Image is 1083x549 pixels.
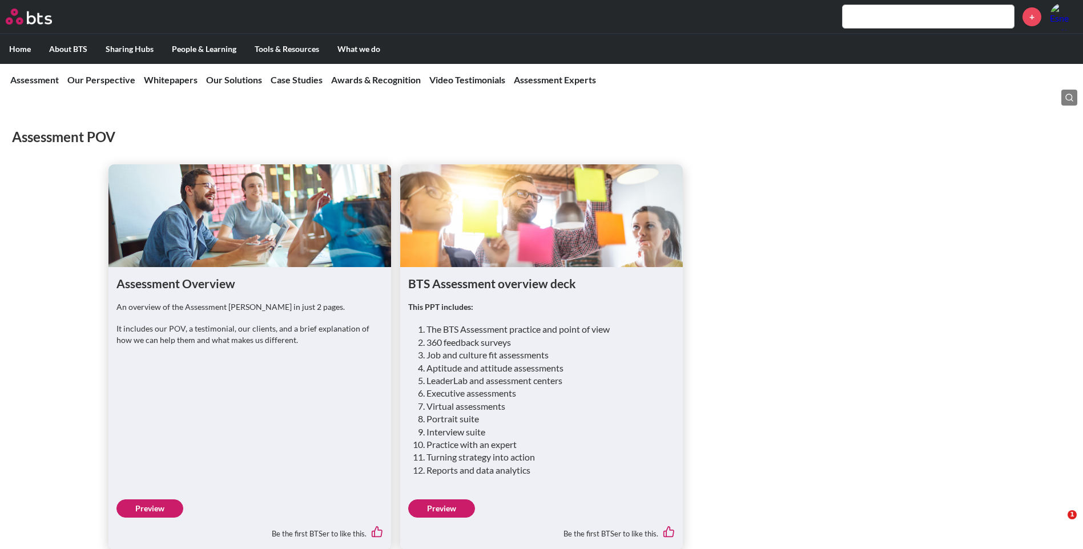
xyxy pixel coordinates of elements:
li: LeaderLab and assessment centers [426,374,666,387]
a: Assessment [10,74,59,85]
div: Be the first BTSer to like this. [116,518,383,542]
li: Portrait suite [426,413,666,425]
span: 1 [1068,510,1077,519]
h1: Assessment Overview [116,275,383,292]
label: People & Learning [163,34,245,64]
li: Reports and data analytics [426,464,666,477]
label: Tools & Resources [245,34,328,64]
li: Aptitude and attitude assessments [426,362,666,374]
div: Be the first BTSer to like this. [408,518,675,542]
li: Executive assessments [426,387,666,399]
label: About BTS [40,34,96,64]
a: Awards & Recognition [331,74,421,85]
iframe: Intercom live chat [1044,510,1072,538]
li: The BTS Assessment practice and point of view [426,323,666,336]
a: Go home [6,9,73,25]
a: Video Testimonials [429,74,505,85]
img: BTS Logo [6,9,52,25]
img: Esne Basson [1050,3,1077,30]
li: Practice with an expert [426,438,666,451]
a: Our Perspective [67,74,135,85]
li: 360 feedback surveys [426,336,666,349]
strong: This PPT includes: [408,302,473,312]
p: It includes our POV, a testimonial, our clients, and a brief explanation of how we can help them ... [116,323,383,345]
h1: BTS Assessment overview deck [408,275,675,292]
a: + [1022,7,1041,26]
label: Sharing Hubs [96,34,163,64]
a: Preview [408,499,475,518]
li: Turning strategy into action [426,451,666,463]
a: Case Studies [271,74,323,85]
label: What we do [328,34,389,64]
li: Virtual assessments [426,400,666,413]
a: Whitepapers [144,74,198,85]
a: Assessment Experts [514,74,596,85]
a: Our Solutions [206,74,262,85]
li: Interview suite [426,426,666,438]
li: Job and culture fit assessments [426,349,666,361]
a: Preview [116,499,183,518]
p: An overview of the Assessment [PERSON_NAME] in just 2 pages. [116,301,383,313]
a: Profile [1050,3,1077,30]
